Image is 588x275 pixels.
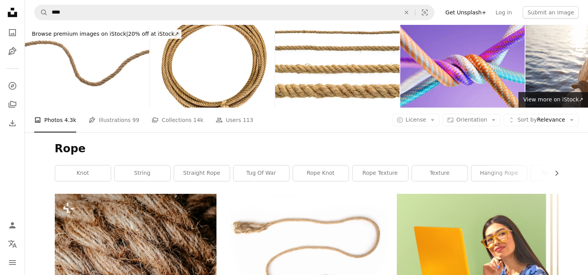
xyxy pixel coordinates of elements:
[352,165,408,181] a: rope texture
[275,25,400,108] img: Brown ropes of different thicknesses on white background
[115,165,170,181] a: string
[5,218,20,233] a: Log in / Sign up
[133,116,140,124] span: 99
[243,116,253,124] span: 113
[25,25,588,108] div: Blocked (specific): div[data-ad="true"]
[150,25,274,108] img: Rope on horseback on white background
[226,244,387,251] a: gold and silver heart pendant
[412,165,468,181] a: texture
[443,114,501,126] button: Orientation
[89,108,139,132] a: Illustrations 99
[55,165,111,181] a: knot
[174,165,230,181] a: straight rope
[25,25,149,108] img: Single curved rope isolated on white background
[523,96,583,103] span: View more on iStock ↗
[293,165,349,181] a: rope knot
[35,5,48,20] button: Search Unsplash
[5,115,20,131] a: Download History
[531,165,586,181] a: rope pulling
[517,116,565,124] span: Relevance
[5,255,20,270] button: Menu
[5,97,20,112] a: Collections
[441,6,491,19] a: Get Unsplash+
[491,6,516,19] a: Log in
[25,25,186,44] a: Browse premium images on iStock|20% off at iStock↗
[550,165,558,181] button: scroll list to the right
[415,5,434,20] button: Visual search
[152,108,203,132] a: Collections 14k
[32,31,128,37] span: Browse premium images on iStock |
[216,108,253,132] a: Users 113
[30,30,181,39] div: 20% off at iStock ↗
[518,92,588,108] a: View more on iStock↗
[55,142,558,156] h1: Rope
[392,114,440,126] button: License
[34,5,434,20] form: Find visuals sitewide
[193,116,203,124] span: 14k
[517,117,537,123] span: Sort by
[5,78,20,94] a: Explore
[406,117,426,123] span: License
[456,117,487,123] span: Orientation
[5,25,20,40] a: Photos
[400,25,525,108] img: Colorful Paracords On Purple Background - Unity Concept
[5,44,20,59] a: Illustrations
[398,5,415,20] button: Clear
[234,165,289,181] a: tug of war
[504,114,579,126] button: Sort byRelevance
[523,6,579,19] button: Submit an image
[471,165,527,181] a: hanging rope
[5,236,20,252] button: Language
